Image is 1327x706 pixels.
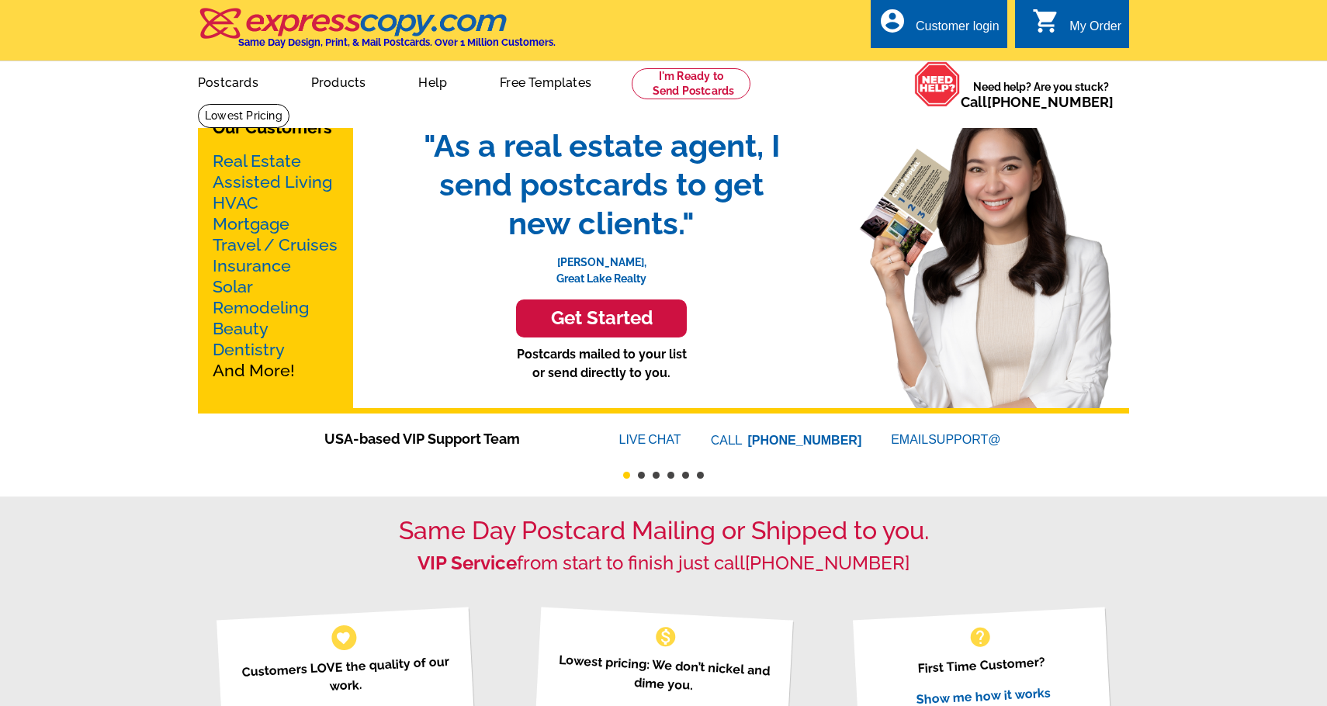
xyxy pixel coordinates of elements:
div: My Order [1069,19,1121,41]
a: HVAC [213,193,258,213]
span: favorite [335,629,352,645]
a: Mortgage [213,214,289,234]
img: help [914,61,961,107]
p: Customers LOVE the quality of our work. [235,652,455,701]
a: account_circle Customer login [878,17,1000,36]
h3: Get Started [535,307,667,330]
p: And More! [213,151,338,381]
p: Lowest pricing: We don’t nickel and dime you. [553,650,773,699]
a: EMAILSUPPORT@ [891,433,1003,446]
span: "As a real estate agent, I send postcards to get new clients." [407,126,795,243]
a: Dentistry [213,340,285,359]
p: First Time Customer? [871,650,1090,680]
p: Postcards mailed to your list or send directly to you. [407,345,795,382]
font: SUPPORT@ [928,431,1003,449]
a: Insurance [213,256,291,275]
a: LIVECHAT [619,433,681,446]
h1: Same Day Postcard Mailing or Shipped to you. [198,516,1129,545]
div: Customer login [916,19,1000,41]
a: [PHONE_NUMBER] [987,94,1114,110]
strong: VIP Service [418,552,517,574]
span: monetization_on [653,625,678,649]
a: shopping_cart My Order [1032,17,1121,36]
a: Get Started [407,299,795,337]
button: 1 of 6 [623,472,630,479]
i: shopping_cart [1032,7,1060,35]
span: help [968,625,993,649]
button: 2 of 6 [638,472,645,479]
span: USA-based VIP Support Team [324,428,573,449]
a: Solar [213,277,253,296]
a: Postcards [173,63,283,99]
h2: from start to finish just call [198,552,1129,575]
font: LIVE [619,431,649,449]
button: 4 of 6 [667,472,674,479]
i: account_circle [878,7,906,35]
a: Real Estate [213,151,301,171]
p: [PERSON_NAME], Great Lake Realty [407,243,795,287]
a: Travel / Cruises [213,235,338,254]
font: CALL [711,431,744,450]
span: Need help? Are you stuck? [961,79,1121,110]
span: Call [961,94,1114,110]
h4: Same Day Design, Print, & Mail Postcards. Over 1 Million Customers. [238,36,556,48]
a: Free Templates [475,63,616,99]
a: Help [393,63,472,99]
a: [PHONE_NUMBER] [745,552,909,574]
a: [PHONE_NUMBER] [748,434,862,447]
a: Products [286,63,391,99]
a: Assisted Living [213,172,332,192]
a: Remodeling [213,298,309,317]
a: Beauty [213,319,269,338]
button: 5 of 6 [682,472,689,479]
button: 3 of 6 [653,472,660,479]
button: 6 of 6 [697,472,704,479]
a: Same Day Design, Print, & Mail Postcards. Over 1 Million Customers. [198,19,556,48]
